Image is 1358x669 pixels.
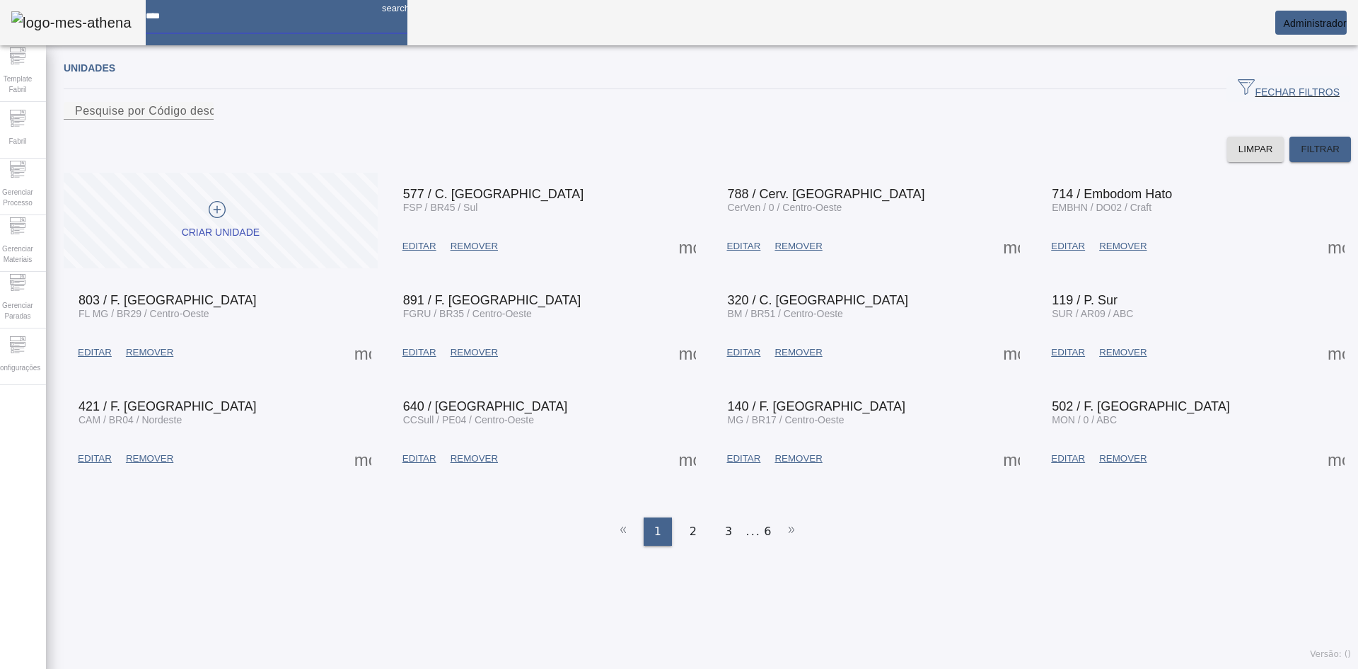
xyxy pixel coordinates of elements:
[746,518,760,546] li: ...
[774,345,822,360] span: REMOVER
[727,239,761,253] span: EDITAR
[451,345,498,360] span: REMOVER
[1289,137,1351,162] button: FILTRAR
[11,11,132,34] img: logo-mes-athena
[403,293,581,307] span: 891 / F. [GEOGRAPHIC_DATA]
[443,234,505,259] button: REMOVER
[999,340,1024,365] button: Mais
[75,105,287,117] mat-label: Pesquise por Código descrição ou sigla
[774,239,822,253] span: REMOVER
[1323,446,1349,471] button: Mais
[119,446,180,471] button: REMOVER
[451,452,498,466] span: REMOVER
[403,202,478,213] span: FSP / BR45 / Sul
[71,340,119,365] button: EDITAR
[1283,18,1347,29] span: Administrador
[443,340,505,365] button: REMOVER
[79,399,256,413] span: 421 / F. [GEOGRAPHIC_DATA]
[999,234,1024,259] button: Mais
[79,293,256,307] span: 803 / F. [GEOGRAPHIC_DATA]
[1099,239,1147,253] span: REMOVER
[1051,239,1085,253] span: EDITAR
[1044,340,1092,365] button: EDITAR
[1099,345,1147,360] span: REMOVER
[403,414,534,425] span: CCSull / PE04 / Centro-Oeste
[1044,234,1092,259] button: EDITAR
[403,187,584,201] span: 577 / C. [GEOGRAPHIC_DATA]
[764,518,771,546] li: 6
[126,345,173,360] span: REMOVER
[403,308,532,319] span: FGRU / BR35 / Centro-Oeste
[675,234,700,259] button: Mais
[728,293,908,307] span: 320 / C. [GEOGRAPHIC_DATA]
[1227,137,1284,162] button: LIMPAR
[1052,414,1117,425] span: MON / 0 / ABC
[4,132,30,151] span: Fabril
[78,345,112,360] span: EDITAR
[126,452,173,466] span: REMOVER
[1052,187,1172,201] span: 714 / Embodom Hato
[1301,142,1340,156] span: FILTRAR
[1323,234,1349,259] button: Mais
[395,340,443,365] button: EDITAR
[1051,452,1085,466] span: EDITAR
[64,62,115,74] span: Unidades
[78,452,112,466] span: EDITAR
[1092,446,1154,471] button: REMOVER
[767,340,829,365] button: REMOVER
[767,446,829,471] button: REMOVER
[728,187,925,201] span: 788 / Cerv. [GEOGRAPHIC_DATA]
[1310,649,1351,659] span: Versão: ()
[720,234,768,259] button: EDITAR
[1052,399,1229,413] span: 502 / F. [GEOGRAPHIC_DATA]
[728,399,905,413] span: 140 / F. [GEOGRAPHIC_DATA]
[675,446,700,471] button: Mais
[1226,76,1351,102] button: FECHAR FILTROS
[1052,202,1151,213] span: EMBHN / DO02 / Craft
[443,446,505,471] button: REMOVER
[1052,308,1133,319] span: SUR / AR09 / ABC
[71,446,119,471] button: EDITAR
[767,234,829,259] button: REMOVER
[1092,234,1154,259] button: REMOVER
[79,414,182,425] span: CAM / BR04 / Nordeste
[720,340,768,365] button: EDITAR
[1323,340,1349,365] button: Mais
[725,523,732,540] span: 3
[64,173,378,268] button: Criar unidade
[79,308,209,319] span: FL MG / BR29 / Centro-Oeste
[1051,345,1085,360] span: EDITAR
[350,340,376,365] button: Mais
[690,523,697,540] span: 2
[402,239,436,253] span: EDITAR
[727,452,761,466] span: EDITAR
[728,414,845,425] span: MG / BR17 / Centro-Oeste
[728,202,842,213] span: CerVen / 0 / Centro-Oeste
[727,345,761,360] span: EDITAR
[999,446,1024,471] button: Mais
[451,239,498,253] span: REMOVER
[402,452,436,466] span: EDITAR
[182,226,260,240] div: Criar unidade
[675,340,700,365] button: Mais
[1092,340,1154,365] button: REMOVER
[402,345,436,360] span: EDITAR
[1044,446,1092,471] button: EDITAR
[350,446,376,471] button: Mais
[720,446,768,471] button: EDITAR
[1052,293,1118,307] span: 119 / P. Sur
[1238,79,1340,100] span: FECHAR FILTROS
[395,446,443,471] button: EDITAR
[1238,142,1273,156] span: LIMPAR
[403,399,567,413] span: 640 / [GEOGRAPHIC_DATA]
[774,452,822,466] span: REMOVER
[395,234,443,259] button: EDITAR
[728,308,843,319] span: BM / BR51 / Centro-Oeste
[119,340,180,365] button: REMOVER
[1099,452,1147,466] span: REMOVER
